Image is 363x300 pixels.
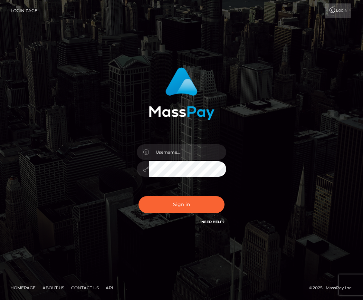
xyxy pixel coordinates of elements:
[40,282,67,293] a: About Us
[11,3,37,18] a: Login Page
[309,284,358,292] div: © 2025 , MassPay Inc.
[68,282,102,293] a: Contact Us
[149,67,214,120] img: MassPay Login
[103,282,116,293] a: API
[201,220,225,224] a: Need Help?
[138,196,225,213] button: Sign in
[149,144,227,160] input: Username...
[325,3,351,18] a: Login
[8,282,38,293] a: Homepage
